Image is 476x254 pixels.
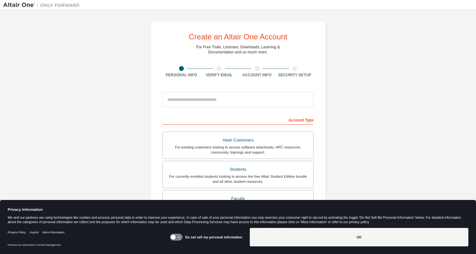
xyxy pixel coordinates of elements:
[200,72,238,78] div: Verify Email
[167,165,309,174] div: Students
[162,72,200,78] div: Personal Info
[167,136,309,145] div: Altair Customers
[196,45,280,55] div: For Free Trials, Licenses, Downloads, Learning & Documentation and so much more.
[3,2,83,8] img: Altair One
[167,145,309,155] div: For existing customers looking to access software downloads, HPC resources, community, trainings ...
[162,114,314,125] div: Account Type
[167,174,309,184] div: For currently enrolled students looking to access the free Altair Student Edition bundle and all ...
[238,72,276,78] div: Account Info
[167,194,309,203] div: Faculty
[189,33,287,41] div: Create an Altair One Account
[276,72,314,78] div: Security Setup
